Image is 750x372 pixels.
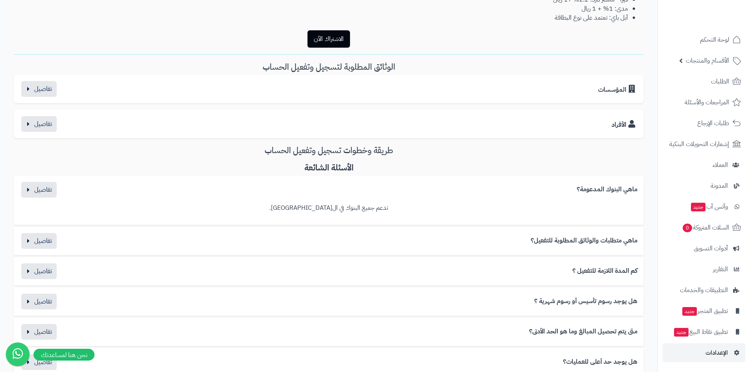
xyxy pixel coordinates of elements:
span: أدوات التسويق [694,243,728,254]
h3: الوثائق المطلوبة لتسجيل وتفعيل الحساب [14,63,644,72]
a: الطلبات [663,72,745,91]
button: الاشتراك الآن [307,30,350,48]
a: التطبيقات والخدمات [663,281,745,300]
a: وآتس آبجديد [663,197,745,216]
h3: الأفراد [611,120,637,129]
a: التقارير [663,260,745,279]
a: تطبيق المتجرجديد [663,302,745,320]
span: العملاء [713,159,728,170]
h3: متى يتم تحصيل المبالغ وما هو الحد الأدنى؟ [529,328,637,335]
span: التقارير [713,264,728,275]
span: الأقسام والمنتجات [686,55,729,66]
a: السلات المتروكة0 [663,218,745,237]
span: إشعارات التحويلات البنكية [669,139,729,150]
span: جديد [682,307,697,316]
a: العملاء [663,155,745,174]
span: لوحة التحكم [700,34,729,45]
li: مدى: 1% + 1 ريال [14,4,628,13]
a: إشعارات التحويلات البنكية [663,135,745,154]
a: الإعدادات [663,343,745,362]
span: تطبيق نقاط البيع [673,326,728,337]
a: المراجعات والأسئلة [663,93,745,112]
a: المدونة [663,176,745,195]
div: تدعم جميع البنوك في ال[GEOGRAPHIC_DATA]. [20,198,637,218]
h3: كم المدة اللازمة للتفعيل ؟ [572,268,637,275]
li: آبل باي: تعتمد على نوع البطاقة [14,13,628,22]
span: التطبيقات والخدمات [680,285,728,296]
h3: ماهي البنوك المدعومة؟ [577,186,637,193]
a: طلبات الإرجاع [663,114,745,133]
span: السلات المتروكة [682,222,729,233]
a: تطبيق نقاط البيعجديد [663,322,745,341]
span: المدونة [711,180,728,191]
span: الإعدادات [706,347,728,358]
h3: المؤسسات [598,85,637,94]
h3: هل يوجد رسوم تأسيس أو رسوم شهرية ؟ [534,298,637,305]
span: وآتس آب [690,201,728,212]
span: تطبيق المتجر [681,305,728,316]
h3: ماهي متطلبات والوثائق المطلوبة للتفعيل؟ [531,237,637,244]
span: جديد [674,328,689,337]
span: المراجعات والأسئلة [685,97,729,108]
h3: طريقة وخطوات تسجيل وتفعيل الحساب [14,146,644,155]
span: الطلبات [711,76,729,87]
h3: هل يوجد حد أعلى للعمليات؟ [563,359,637,366]
span: جديد [691,203,706,211]
a: لوحة التحكم [663,30,745,49]
span: طلبات الإرجاع [697,118,729,129]
a: أدوات التسويق [663,239,745,258]
h3: الأسئلة الشائعة [14,163,644,172]
span: 0 [683,224,692,232]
